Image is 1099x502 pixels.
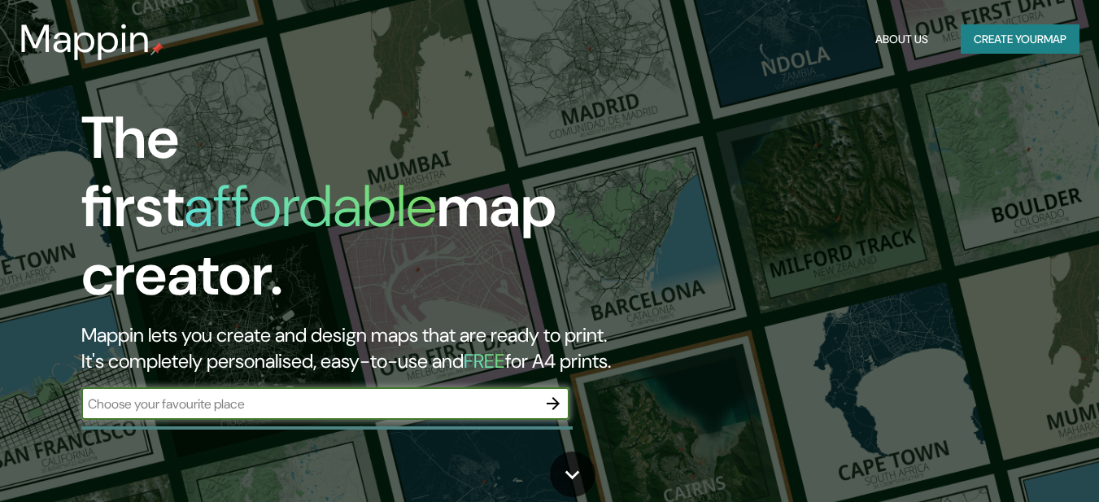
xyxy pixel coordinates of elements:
[81,395,537,413] input: Choose your favourite place
[81,322,631,374] h2: Mappin lets you create and design maps that are ready to print. It's completely personalised, eas...
[869,24,935,55] button: About Us
[184,168,437,244] h1: affordable
[150,42,164,55] img: mappin-pin
[81,104,631,322] h1: The first map creator.
[961,24,1079,55] button: Create yourmap
[20,16,150,62] h3: Mappin
[464,348,505,373] h5: FREE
